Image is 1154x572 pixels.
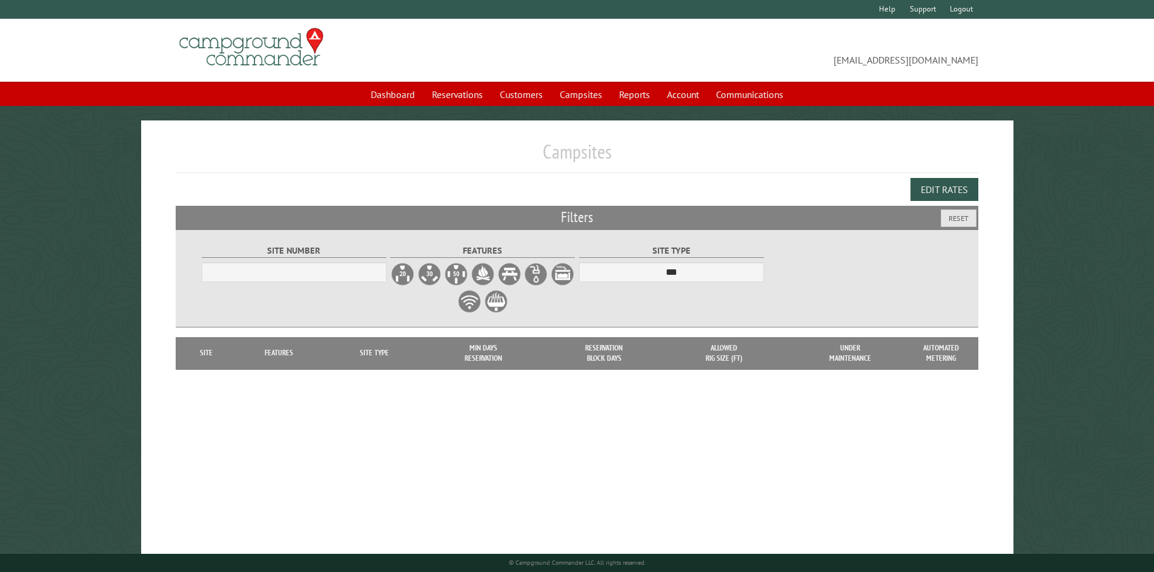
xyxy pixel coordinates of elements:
[425,83,490,106] a: Reservations
[784,337,917,369] th: Under Maintenance
[471,262,495,286] label: Firepit
[551,262,575,286] label: Sewer Hookup
[543,337,665,369] th: Reservation Block Days
[709,83,791,106] a: Communications
[577,33,979,67] span: [EMAIL_ADDRESS][DOMAIN_NAME]
[231,337,327,369] th: Features
[910,178,978,201] button: Edit Rates
[665,337,784,369] th: Allowed Rig Size (ft)
[457,289,482,314] label: WiFi Service
[484,289,508,314] label: Grill
[390,244,575,258] label: Features
[417,262,442,286] label: 30A Electrical Hookup
[423,337,544,369] th: Min Days Reservation
[391,262,415,286] label: 20A Electrical Hookup
[492,83,550,106] a: Customers
[524,262,548,286] label: Water Hookup
[497,262,522,286] label: Picnic Table
[202,244,386,258] label: Site Number
[552,83,609,106] a: Campsites
[326,337,422,369] th: Site Type
[176,140,979,173] h1: Campsites
[941,209,977,227] button: Reset
[579,244,764,258] label: Site Type
[182,337,231,369] th: Site
[176,24,327,71] img: Campground Commander
[612,83,657,106] a: Reports
[176,206,979,229] h2: Filters
[444,262,468,286] label: 50A Electrical Hookup
[363,83,422,106] a: Dashboard
[660,83,706,106] a: Account
[917,337,965,369] th: Automated metering
[509,559,646,567] small: © Campground Commander LLC. All rights reserved.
